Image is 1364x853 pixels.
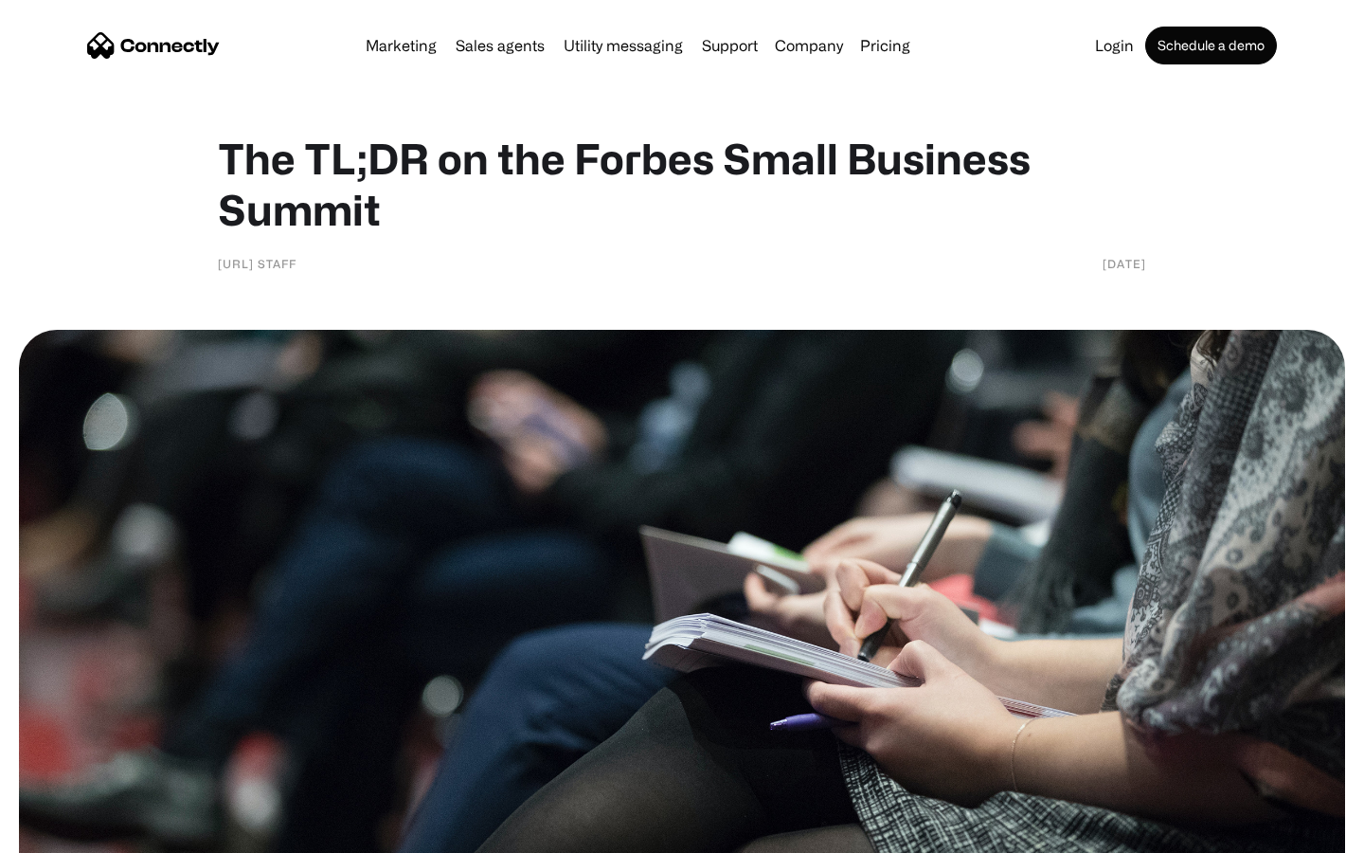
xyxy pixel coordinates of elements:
[38,820,114,846] ul: Language list
[218,133,1146,235] h1: The TL;DR on the Forbes Small Business Summit
[775,32,843,59] div: Company
[358,38,444,53] a: Marketing
[218,254,296,273] div: [URL] Staff
[1145,27,1277,64] a: Schedule a demo
[1087,38,1141,53] a: Login
[769,32,849,59] div: Company
[694,38,765,53] a: Support
[1103,254,1146,273] div: [DATE]
[448,38,552,53] a: Sales agents
[87,31,220,60] a: home
[556,38,691,53] a: Utility messaging
[19,820,114,846] aside: Language selected: English
[852,38,918,53] a: Pricing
